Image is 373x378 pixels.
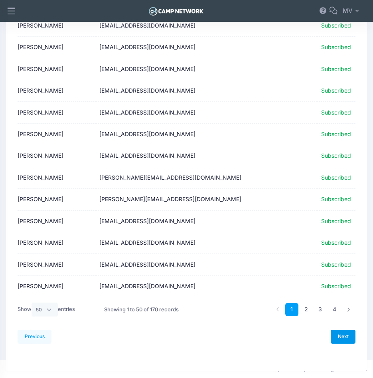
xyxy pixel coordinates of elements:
td: [PERSON_NAME] [18,276,95,297]
td: [PERSON_NAME] [18,37,95,58]
td: [PERSON_NAME] [18,189,95,210]
span: Subscribed [321,239,351,246]
label: Show entries [18,303,75,316]
span: Subscribed [321,261,351,268]
td: [PERSON_NAME] [18,15,95,36]
td: [PERSON_NAME] [18,167,95,189]
a: 2 [300,303,313,316]
a: 4 [328,303,341,316]
span: 2025 © Camp Network, LLC. All rights reserved. [246,366,367,372]
span: Subscribed [321,196,351,202]
td: [PERSON_NAME] [18,102,95,123]
a: 3 [314,303,327,316]
span: Subscribed [321,174,351,181]
td: [EMAIL_ADDRESS][DOMAIN_NAME] [96,145,317,167]
span: Subscribed [321,131,351,137]
a: 1 [285,303,298,316]
div: Showing 1 to 50 of 170 records [104,301,179,319]
td: [EMAIL_ADDRESS][DOMAIN_NAME] [96,232,317,254]
td: [PERSON_NAME] [18,254,95,275]
td: [PERSON_NAME] [18,80,95,102]
td: [EMAIL_ADDRESS][DOMAIN_NAME] [96,80,317,102]
td: [PERSON_NAME] [18,232,95,254]
td: [EMAIL_ADDRESS][DOMAIN_NAME] [96,15,317,36]
td: [PERSON_NAME] [18,145,95,167]
span: Subscribed [321,44,351,50]
img: Logo [148,5,205,17]
td: [EMAIL_ADDRESS][DOMAIN_NAME] [96,276,317,297]
td: [EMAIL_ADDRESS][DOMAIN_NAME] [96,102,317,123]
span: Subscribed [321,22,351,29]
td: [PERSON_NAME] [18,58,95,80]
td: [EMAIL_ADDRESS][DOMAIN_NAME] [96,254,317,275]
a: Previous [18,330,51,343]
span: Subscribed [321,152,351,159]
td: [PERSON_NAME][EMAIL_ADDRESS][DOMAIN_NAME] [96,167,317,189]
td: [EMAIL_ADDRESS][DOMAIN_NAME] [96,124,317,145]
a: Next [331,330,355,343]
span: Subscribed [321,65,351,72]
td: [PERSON_NAME][EMAIL_ADDRESS][DOMAIN_NAME] [96,189,317,210]
span: MV [343,6,353,15]
span: Subscribed [321,283,351,289]
button: MV [337,2,367,20]
select: Showentries [32,303,58,316]
div: Show aside menu [4,2,20,20]
span: Subscribed [321,109,351,116]
td: [EMAIL_ADDRESS][DOMAIN_NAME] [96,37,317,58]
td: [EMAIL_ADDRESS][DOMAIN_NAME] [96,58,317,80]
td: [PERSON_NAME] [18,211,95,232]
td: [PERSON_NAME] [18,124,95,145]
td: [EMAIL_ADDRESS][DOMAIN_NAME] [96,211,317,232]
span: Subscribed [321,87,351,94]
span: Subscribed [321,218,351,224]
